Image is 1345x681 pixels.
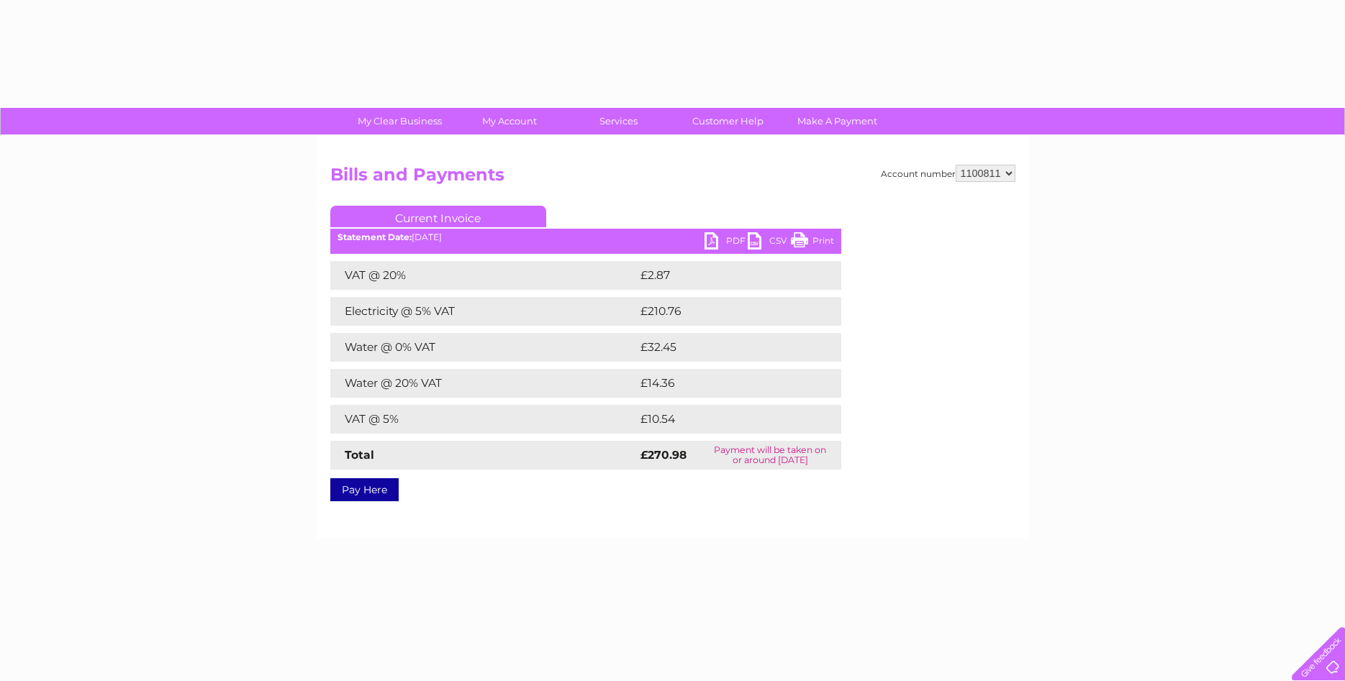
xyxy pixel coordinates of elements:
td: VAT @ 5% [330,405,637,434]
h2: Bills and Payments [330,165,1015,192]
td: £2.87 [637,261,807,290]
a: Print [791,232,834,253]
td: Water @ 0% VAT [330,333,637,362]
a: CSV [748,232,791,253]
b: Statement Date: [338,232,412,242]
td: Payment will be taken on or around [DATE] [699,441,841,470]
strong: Total [345,448,374,462]
a: My Account [450,108,569,134]
td: VAT @ 20% [330,261,637,290]
a: Customer Help [669,108,787,134]
td: £32.45 [637,333,812,362]
td: £14.36 [637,369,811,398]
a: Make A Payment [778,108,897,134]
a: PDF [705,232,748,253]
div: Account number [881,165,1015,182]
td: £210.76 [637,297,815,326]
a: Pay Here [330,478,399,501]
a: Current Invoice [330,206,546,227]
strong: £270.98 [640,448,687,462]
a: Services [559,108,678,134]
td: Electricity @ 5% VAT [330,297,637,326]
a: My Clear Business [340,108,459,134]
div: [DATE] [330,232,841,242]
td: £10.54 [637,405,811,434]
td: Water @ 20% VAT [330,369,637,398]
